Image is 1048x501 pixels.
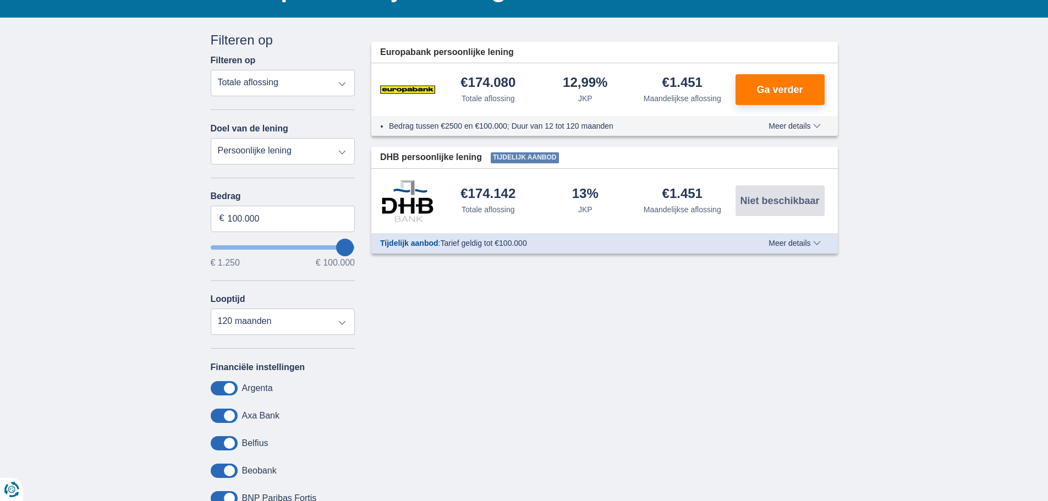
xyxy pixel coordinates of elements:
button: Meer details [760,122,828,130]
div: Totale aflossing [462,93,515,104]
input: wantToBorrow [211,245,355,250]
label: Belfius [242,438,268,448]
img: product.pl.alt DHB Bank [380,180,435,222]
label: Axa Bank [242,411,279,421]
div: : [371,238,737,249]
div: JKP [578,204,592,215]
span: Europabank persoonlijke lening [380,46,514,59]
span: € 100.000 [316,258,355,267]
span: Tarief geldig tot €100.000 [440,239,526,247]
label: Looptijd [211,294,245,304]
div: Maandelijkse aflossing [644,93,721,104]
button: Meer details [760,239,828,247]
label: Filteren op [211,56,256,65]
div: 12,99% [563,76,607,91]
span: Tijdelijk aanbod [380,239,438,247]
label: Doel van de lening [211,124,288,134]
div: Maandelijkse aflossing [644,204,721,215]
label: Beobank [242,466,277,476]
img: product.pl.alt Europabank [380,76,435,103]
div: 13% [572,187,599,202]
div: JKP [578,93,592,104]
div: €174.080 [460,76,515,91]
label: Argenta [242,383,273,393]
label: Financiële instellingen [211,362,305,372]
div: €1.451 [662,76,703,91]
span: Meer details [769,122,820,130]
button: Ga verder [736,74,825,105]
div: €1.451 [662,187,703,202]
li: Bedrag tussen €2500 en €100.000; Duur van 12 tot 120 maanden [389,120,728,131]
span: Ga verder [756,85,803,95]
span: Niet beschikbaar [740,196,819,206]
span: DHB persoonlijke lening [380,151,482,164]
span: € [220,212,224,225]
div: Totale aflossing [462,204,515,215]
label: Bedrag [211,191,355,201]
div: €174.142 [460,187,515,202]
div: Filteren op [211,31,355,49]
button: Niet beschikbaar [736,185,825,216]
span: Meer details [769,239,820,247]
span: € 1.250 [211,258,240,267]
span: Tijdelijk aanbod [491,152,559,163]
